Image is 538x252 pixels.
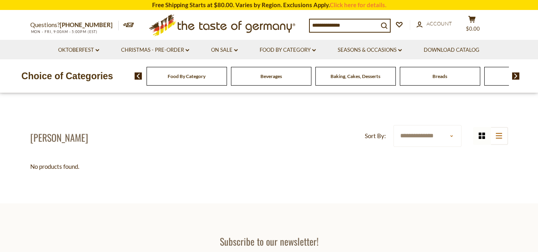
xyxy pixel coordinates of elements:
[153,235,386,247] h3: Subscribe to our newsletter!
[30,29,98,34] span: MON - FRI, 9:00AM - 5:00PM (EST)
[30,131,88,143] h1: [PERSON_NAME]
[338,46,402,55] a: Seasons & Occasions
[331,73,380,79] a: Baking, Cakes, Desserts
[466,25,480,32] span: $0.00
[168,73,205,79] a: Food By Category
[512,72,520,80] img: next arrow
[121,46,189,55] a: Christmas - PRE-ORDER
[30,162,508,172] div: No products found.
[58,46,99,55] a: Oktoberfest
[211,46,238,55] a: On Sale
[260,46,316,55] a: Food By Category
[432,73,447,79] a: Breads
[330,1,386,8] a: Click here for details.
[260,73,282,79] a: Beverages
[424,46,479,55] a: Download Catalog
[60,21,113,28] a: [PHONE_NUMBER]
[135,72,142,80] img: previous arrow
[30,20,119,30] p: Questions?
[426,20,452,27] span: Account
[417,20,452,28] a: Account
[460,16,484,35] button: $0.00
[365,131,386,141] label: Sort By:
